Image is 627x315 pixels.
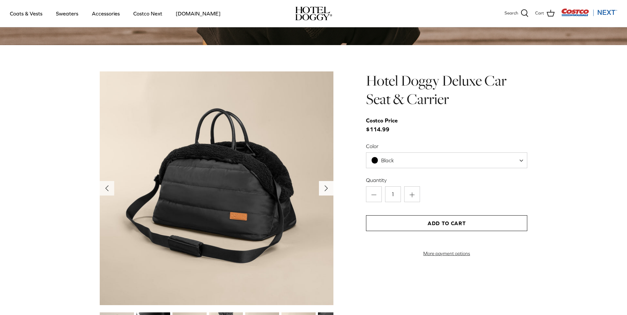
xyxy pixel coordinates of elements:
[295,7,332,20] a: hoteldoggy.com hoteldoggycom
[505,9,529,18] a: Search
[50,2,84,25] a: Sweaters
[535,10,544,17] span: Cart
[535,9,555,18] a: Cart
[385,186,401,202] input: Quantity
[366,152,527,168] span: Black
[505,10,518,17] span: Search
[366,116,398,125] div: Costco Price
[381,157,394,163] span: Black
[366,157,407,164] span: Black
[170,2,226,25] a: [DOMAIN_NAME]
[86,2,126,25] a: Accessories
[561,8,617,16] img: Costco Next
[561,13,617,17] a: Visit Costco Next
[295,7,332,20] img: hoteldoggycom
[366,215,527,231] button: Add to Cart
[366,176,527,184] label: Quantity
[366,116,404,134] span: $114.99
[366,71,527,109] h1: Hotel Doggy Deluxe Car Seat & Carrier
[100,181,114,196] button: Previous
[127,2,168,25] a: Costco Next
[4,2,48,25] a: Coats & Vests
[366,251,527,256] a: More payment options
[319,181,333,196] button: Next
[366,143,527,150] label: Color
